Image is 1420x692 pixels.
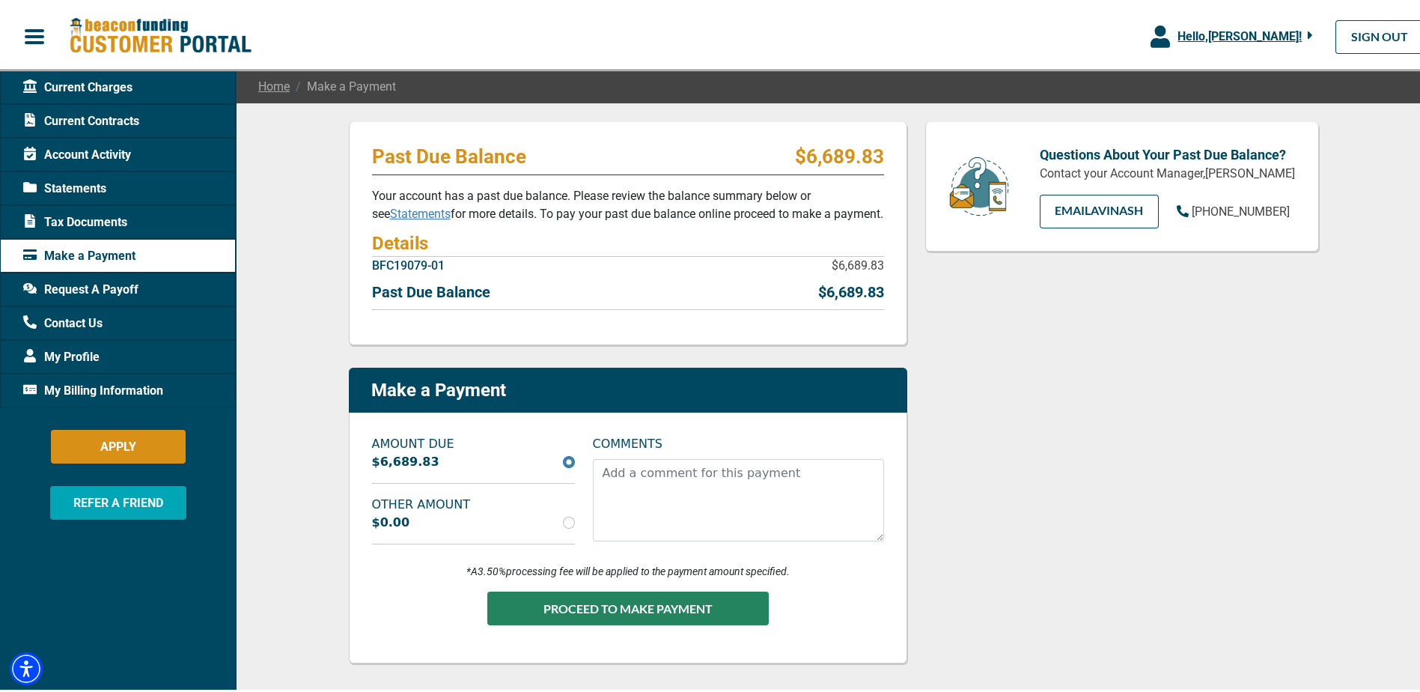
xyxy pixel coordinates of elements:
[363,432,584,450] label: AMOUNT DUE
[795,142,884,166] p: $6,689.83
[593,432,662,450] label: COMMENTS
[363,493,584,511] label: OTHER AMOUNT
[1040,142,1296,162] p: Questions About Your Past Due Balance?
[372,450,439,468] label: $6,689.83
[23,109,139,127] span: Current Contracts
[10,649,43,682] div: Accessibility Menu
[258,75,290,93] a: Home
[23,244,135,262] span: Make a Payment
[23,278,138,296] span: Request A Payoff
[390,204,451,218] a: Statements
[371,377,506,398] p: Make a Payment
[372,184,884,220] p: Your account has a past due balance. Please review the balance summary below or see for more deta...
[1040,162,1296,180] p: Contact your Account Manager, [PERSON_NAME]
[832,254,884,272] p: $6,689.83
[23,210,127,228] span: Tax Documents
[50,483,186,517] button: REFER A FRIEND
[945,153,1013,215] img: customer-service.png
[372,511,410,529] label: $0.00
[466,562,790,574] i: *A 3.50% processing fee will be applied to the payment amount specified.
[290,75,396,93] span: Make a Payment
[1040,192,1159,225] a: EMAILAvinash
[23,76,132,94] span: Current Charges
[372,142,526,166] p: Past Due Balance
[372,278,490,300] p: Past Due Balance
[1192,201,1290,216] span: [PHONE_NUMBER]
[372,228,884,253] h4: Details
[1177,26,1302,40] span: Hello, [PERSON_NAME] !
[818,278,884,300] p: $6,689.83
[23,345,100,363] span: My Profile
[69,14,252,52] img: Beacon Funding Customer Portal Logo
[372,254,445,272] p: BFC19079-01
[23,177,106,195] span: Statements
[487,589,769,622] button: PROCEED TO MAKE PAYMENT
[23,143,131,161] span: Account Activity
[1177,200,1290,218] a: [PHONE_NUMBER]
[51,427,186,461] button: APPLY
[23,379,163,397] span: My Billing Information
[23,312,103,330] span: Contact Us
